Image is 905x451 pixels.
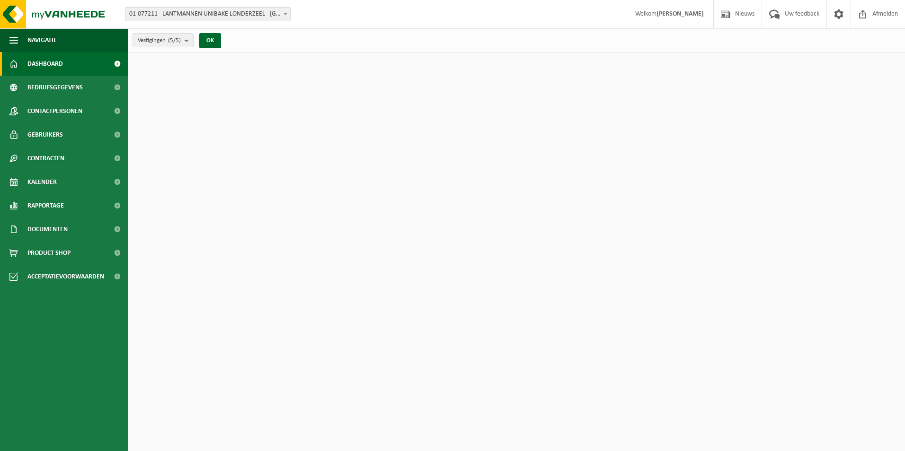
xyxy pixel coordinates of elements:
[168,37,181,43] count: (5/5)
[27,123,63,147] span: Gebruikers
[27,76,83,99] span: Bedrijfsgegevens
[27,217,68,241] span: Documenten
[133,33,194,47] button: Vestigingen(5/5)
[27,170,57,194] span: Kalender
[199,33,221,48] button: OK
[27,241,71,265] span: Product Shop
[27,147,64,170] span: Contracten
[27,99,82,123] span: Contactpersonen
[125,7,291,21] span: 01-077211 - LANTMANNEN UNIBAKE LONDERZEEL - LONDERZEEL
[27,265,104,288] span: Acceptatievoorwaarden
[138,34,181,48] span: Vestigingen
[27,28,57,52] span: Navigatie
[657,10,704,17] strong: [PERSON_NAME]
[27,52,63,76] span: Dashboard
[125,8,290,21] span: 01-077211 - LANTMANNEN UNIBAKE LONDERZEEL - LONDERZEEL
[27,194,64,217] span: Rapportage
